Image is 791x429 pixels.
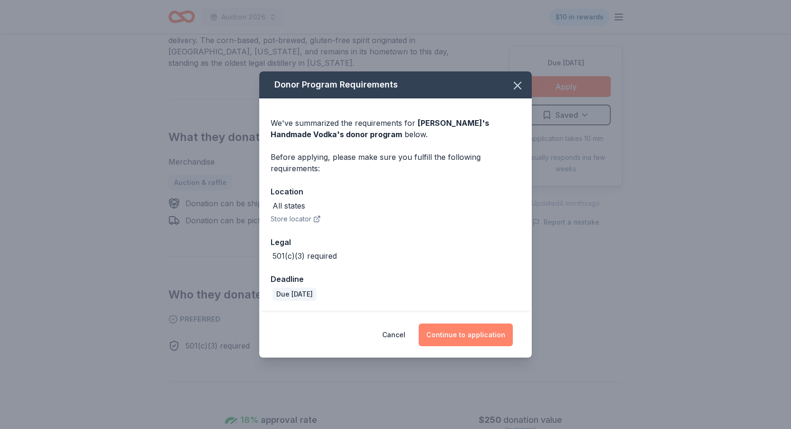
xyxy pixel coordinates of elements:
[272,200,305,211] div: All states
[271,117,520,140] div: We've summarized the requirements for below.
[272,288,316,301] div: Due [DATE]
[419,324,513,346] button: Continue to application
[271,236,520,248] div: Legal
[271,213,321,225] button: Store locator
[382,324,405,346] button: Cancel
[272,250,337,262] div: 501(c)(3) required
[271,151,520,174] div: Before applying, please make sure you fulfill the following requirements:
[271,273,520,285] div: Deadline
[259,71,532,98] div: Donor Program Requirements
[271,185,520,198] div: Location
